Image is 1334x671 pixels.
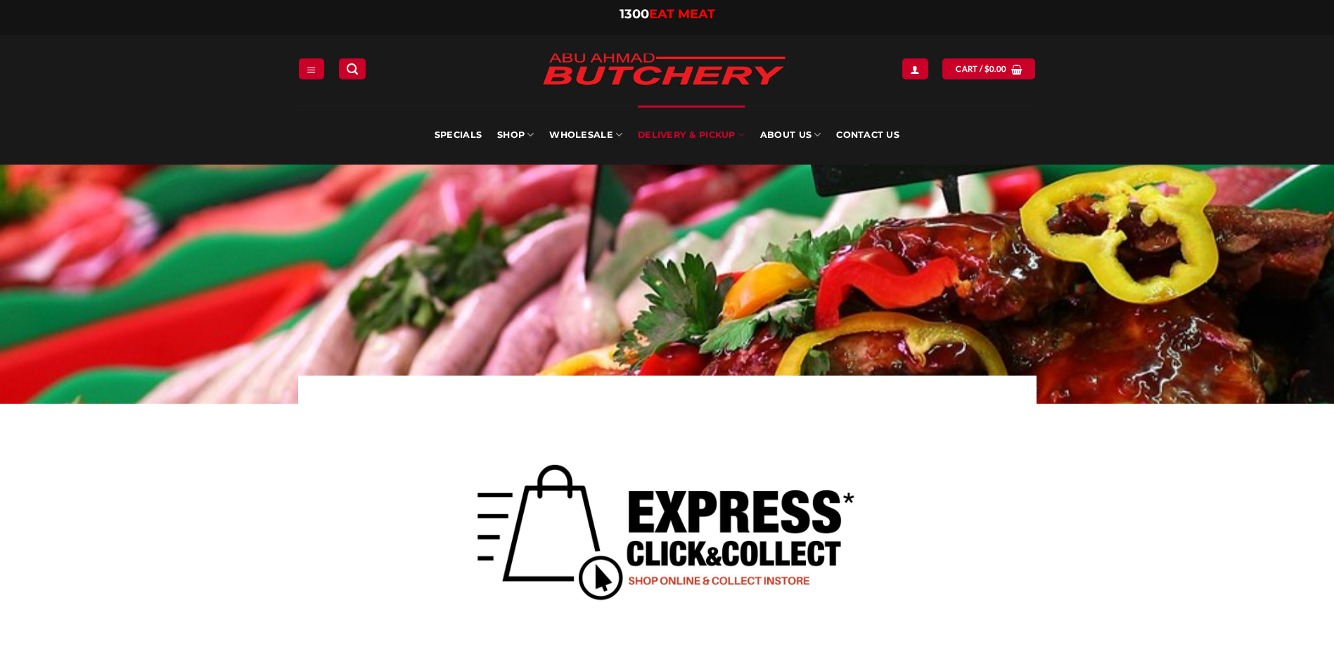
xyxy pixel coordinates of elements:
a: Menu [299,58,324,79]
img: Click and Collect [456,425,878,630]
a: Contact Us [836,106,899,165]
span: Cart / [956,63,1006,75]
a: View cart [942,58,1035,79]
span: $ [985,63,989,75]
img: Abu Ahmad Butchery [530,44,797,97]
a: SHOP [497,106,534,165]
a: Login [902,58,928,79]
span: EAT MEAT [649,6,715,22]
span: 1300 [620,6,649,22]
a: Delivery & Pickup [638,106,745,165]
a: Specials [435,106,482,165]
a: Search [339,58,366,79]
a: About Us [760,106,821,165]
bdi: 0.00 [985,64,1007,73]
a: 1300EAT MEAT [620,6,715,22]
a: Wholesale [549,106,622,165]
